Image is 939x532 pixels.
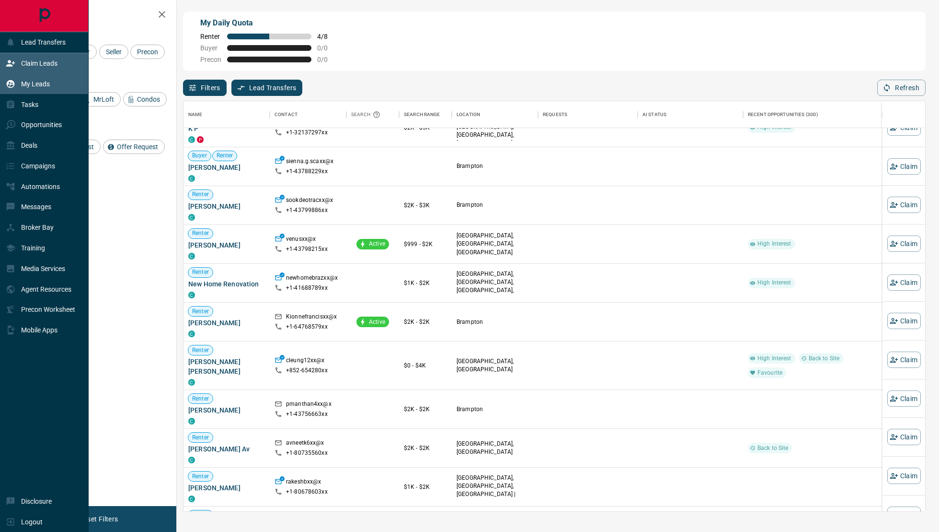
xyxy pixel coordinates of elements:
[457,101,480,128] div: Location
[887,507,921,523] button: Claim
[213,152,237,160] span: Renter
[754,279,795,287] span: High Interest
[452,101,538,128] div: Location
[188,124,265,133] span: K P
[90,95,117,103] span: MrLoft
[754,240,795,248] span: High Interest
[188,190,213,199] span: Renter
[188,346,213,355] span: Renter
[286,478,321,488] p: rakeshbxx@x
[754,355,795,363] span: High Interest
[538,101,638,128] div: Requests
[286,245,328,253] p: +1- 43798215xx
[286,449,328,457] p: +1- 80735560xx
[887,197,921,213] button: Claim
[887,313,921,329] button: Claim
[286,206,328,214] p: +1- 43799886xx
[130,45,165,59] div: Precon
[887,429,921,445] button: Claim
[457,357,533,374] p: [GEOGRAPHIC_DATA], [GEOGRAPHIC_DATA]
[200,17,338,29] p: My Daily Quota
[270,101,346,128] div: Contact
[188,279,265,289] span: New Home Renovation
[404,201,447,210] p: $2K - $3K
[887,468,921,484] button: Claim
[31,10,167,21] h2: Filters
[200,33,221,40] span: Renter
[404,240,447,248] p: $999 - $2K
[188,268,213,276] span: Renter
[286,129,328,137] p: +1- 32137297xx
[887,274,921,291] button: Claim
[275,101,298,128] div: Contact
[188,395,213,403] span: Renter
[188,418,195,425] div: condos.ca
[887,390,921,407] button: Claim
[404,101,440,128] div: Search Range
[286,284,328,292] p: +1- 41688789xx
[286,196,333,206] p: sookdeotracxx@x
[877,80,926,96] button: Refresh
[99,45,128,59] div: Seller
[543,101,567,128] div: Requests
[457,405,533,414] p: Brampton
[887,352,921,368] button: Claim
[365,318,389,326] span: Active
[754,444,792,452] span: Back to Site
[317,44,338,52] span: 0 / 0
[103,140,165,154] div: Offer Request
[638,101,743,128] div: AI Status
[457,440,533,456] p: [GEOGRAPHIC_DATA], [GEOGRAPHIC_DATA]
[231,80,303,96] button: Lead Transfers
[197,136,204,143] div: property.ca
[457,474,533,507] p: [GEOGRAPHIC_DATA], [GEOGRAPHIC_DATA], [GEOGRAPHIC_DATA] | [GEOGRAPHIC_DATA]
[188,175,195,182] div: condos.ca
[134,48,161,56] span: Precon
[188,101,203,128] div: Name
[457,201,533,209] p: Brampton
[134,95,163,103] span: Condos
[404,444,447,452] p: $2K - $2K
[887,158,921,175] button: Claim
[183,80,227,96] button: Filters
[286,410,328,418] p: +1- 43756663xx
[286,274,338,284] p: newhomebrazxx@x
[286,439,324,449] p: avneetk6xx@x
[404,483,447,491] p: $1K - $2K
[123,92,167,106] div: Condos
[188,152,211,160] span: Buyer
[642,101,666,128] div: AI Status
[404,318,447,326] p: $2K - $2K
[743,101,882,128] div: Recent Opportunities (30d)
[286,356,325,366] p: cleung12xx@x
[188,229,213,237] span: Renter
[188,307,213,316] span: Renter
[188,405,265,415] span: [PERSON_NAME]
[188,331,195,337] div: condos.ca
[188,292,195,298] div: condos.ca
[805,355,844,363] span: Back to Site
[754,369,786,377] span: Favourite
[286,167,328,176] p: +1- 43788229xx
[188,444,265,454] span: [PERSON_NAME] Av
[286,400,332,410] p: pmanthan4xx@x
[114,143,161,151] span: Offer Request
[188,496,195,502] div: condos.ca
[188,483,265,493] span: [PERSON_NAME]
[404,405,447,414] p: $2K - $2K
[365,240,389,248] span: Active
[73,511,124,527] button: Reset Filters
[748,101,818,128] div: Recent Opportunities (30d)
[887,236,921,252] button: Claim
[183,101,270,128] div: Name
[404,279,447,287] p: $1K - $2K
[200,44,221,52] span: Buyer
[457,270,533,311] p: [GEOGRAPHIC_DATA], [GEOGRAPHIC_DATA], [GEOGRAPHIC_DATA], [GEOGRAPHIC_DATA] | [GEOGRAPHIC_DATA]
[317,33,338,40] span: 4 / 8
[286,157,333,167] p: sienna.g.scaxx@x
[188,214,195,221] div: condos.ca
[188,240,265,250] span: [PERSON_NAME]
[286,235,316,245] p: venusxx@x
[457,115,533,148] p: [GEOGRAPHIC_DATA], [GEOGRAPHIC_DATA], [GEOGRAPHIC_DATA], [GEOGRAPHIC_DATA]
[317,56,338,63] span: 0 / 0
